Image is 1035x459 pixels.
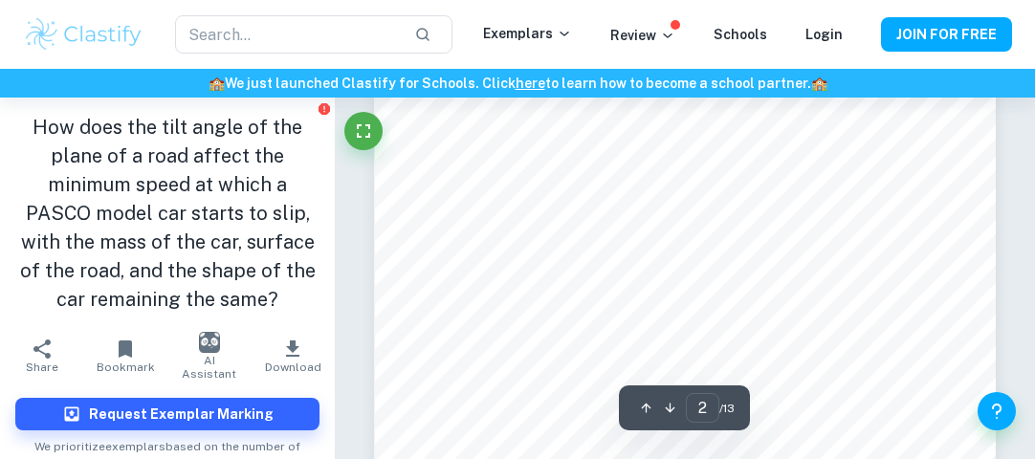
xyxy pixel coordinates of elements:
[344,112,383,150] button: Fullscreen
[811,76,827,91] span: 🏫
[714,27,767,42] a: Schools
[167,329,252,382] button: AI Assistant
[84,329,168,382] button: Bookmark
[26,361,58,374] span: Share
[15,398,319,430] button: Request Exemplar Marking
[516,76,545,91] a: here
[483,23,572,44] p: Exemplars
[265,361,321,374] span: Download
[805,27,843,42] a: Login
[209,76,225,91] span: 🏫
[252,329,336,382] button: Download
[89,404,274,425] h6: Request Exemplar Marking
[317,101,331,116] button: Report issue
[23,15,144,54] img: Clastify logo
[881,17,1012,52] button: JOIN FOR FREE
[179,354,240,381] span: AI Assistant
[978,392,1016,430] button: Help and Feedback
[15,113,319,314] h1: How does the tilt angle of the plane of a road affect the minimum speed at which a PASCO model ca...
[4,73,1031,94] h6: We just launched Clastify for Schools. Click to learn how to become a school partner.
[199,332,220,353] img: AI Assistant
[719,400,735,417] span: / 13
[175,15,399,54] input: Search...
[610,25,675,46] p: Review
[97,361,155,374] span: Bookmark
